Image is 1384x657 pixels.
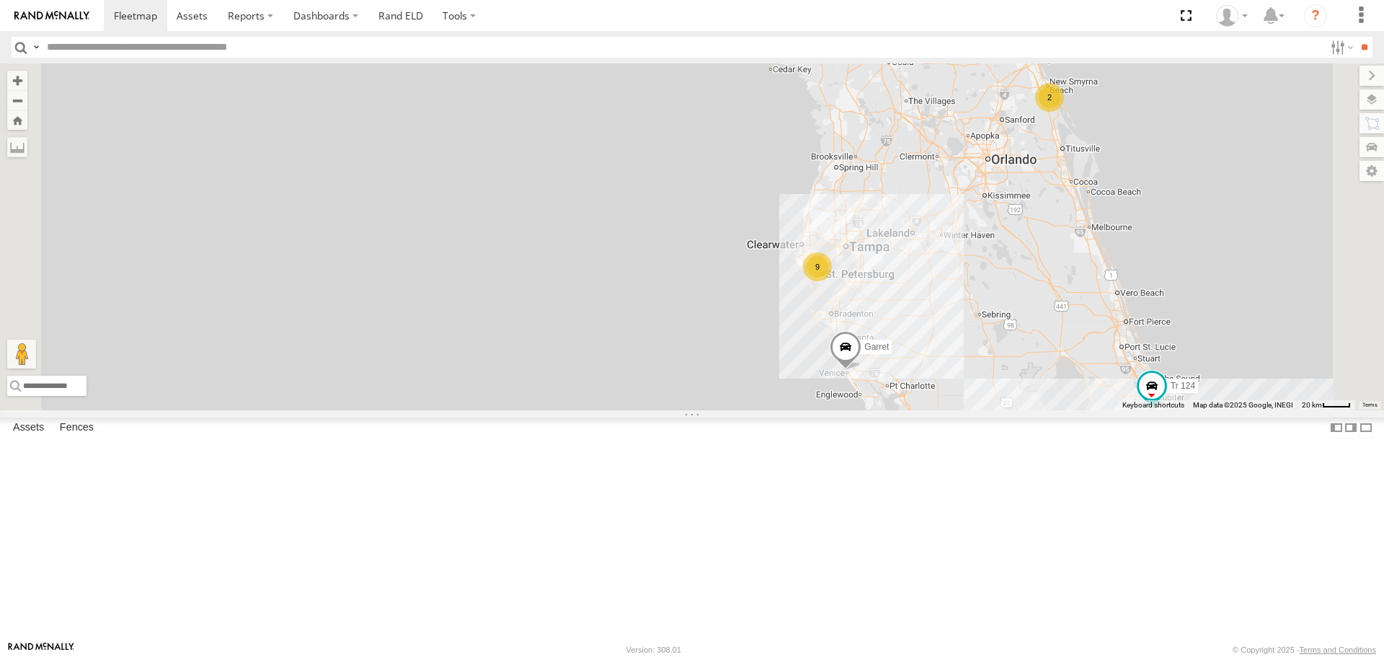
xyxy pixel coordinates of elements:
[1297,400,1355,410] button: Map Scale: 20 km per 36 pixels
[1359,161,1384,181] label: Map Settings
[1325,37,1356,58] label: Search Filter Options
[1211,5,1253,27] div: Scott Humbel
[1193,401,1293,409] span: Map data ©2025 Google, INEGI
[7,340,36,369] button: Drag Pegman onto the map to open Street View
[864,343,889,353] span: Garret
[7,90,27,110] button: Zoom out
[1122,400,1184,410] button: Keyboard shortcuts
[30,37,42,58] label: Search Query
[1359,418,1373,438] label: Hide Summary Table
[1171,381,1195,391] span: Tr 124
[53,418,101,438] label: Fences
[626,645,681,654] div: Version: 308.01
[1302,401,1322,409] span: 20 km
[1233,645,1376,654] div: © Copyright 2025 -
[1300,645,1376,654] a: Terms and Conditions
[1035,83,1064,112] div: 2
[1329,418,1344,438] label: Dock Summary Table to the Left
[14,11,89,21] img: rand-logo.svg
[6,418,51,438] label: Assets
[8,643,74,657] a: Visit our Website
[803,252,832,281] div: 9
[1344,418,1358,438] label: Dock Summary Table to the Right
[7,110,27,130] button: Zoom Home
[7,137,27,157] label: Measure
[7,71,27,90] button: Zoom in
[1304,4,1327,27] i: ?
[1362,402,1378,407] a: Terms (opens in new tab)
